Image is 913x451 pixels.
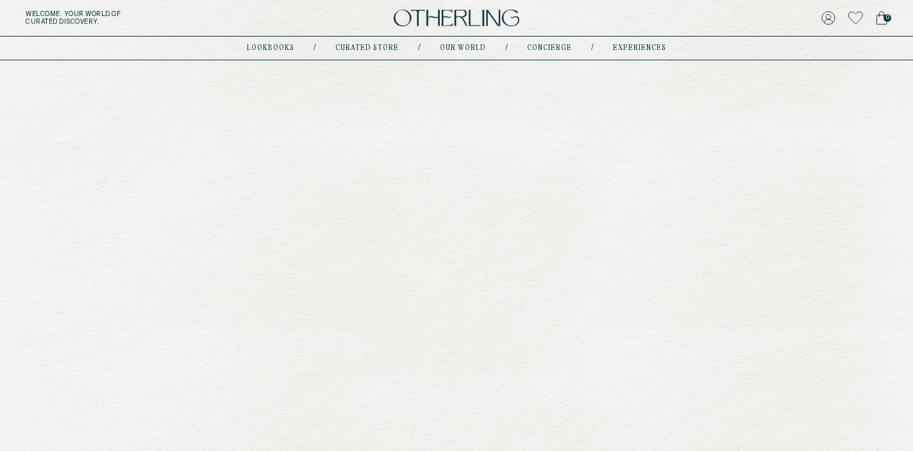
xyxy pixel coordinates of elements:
div: / [314,43,316,53]
a: 0 [876,9,887,27]
span: 0 [884,14,891,22]
h5: Welcome . Your world of curated discovery. [26,10,284,26]
div: / [505,43,508,53]
a: concierge [527,45,572,51]
a: Our world [440,45,486,51]
div: / [591,43,594,53]
a: experiences [613,45,666,51]
div: / [418,43,421,53]
a: lookbooks [247,45,294,51]
img: logo [394,10,519,27]
a: Curated store [335,45,399,51]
